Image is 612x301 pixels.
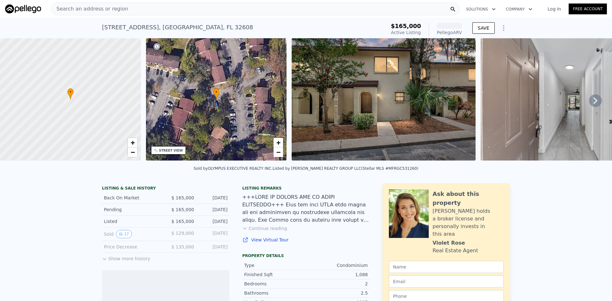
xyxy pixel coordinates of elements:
[244,271,306,278] div: Finished Sqft
[306,281,368,287] div: 2
[104,195,161,201] div: Back On Market
[67,88,74,99] div: •
[389,261,504,273] input: Name
[242,225,287,232] button: Continue reading
[171,244,194,249] span: $ 135,000
[433,247,478,254] div: Real Estate Agent
[104,206,161,213] div: Pending
[104,230,161,238] div: Sold
[437,29,462,36] div: Pellego ARV
[128,147,137,157] a: Zoom out
[569,4,607,14] a: Free Account
[171,219,194,224] span: $ 165,000
[244,290,306,296] div: Bathrooms
[306,262,368,269] div: Condominium
[242,186,370,191] div: Listing remarks
[102,253,150,262] button: Show more history
[433,239,465,247] div: Violet Rose
[276,139,280,147] span: +
[104,218,161,225] div: Listed
[273,138,283,147] a: Zoom in
[433,190,504,207] div: Ask about this property
[199,244,228,250] div: [DATE]
[461,4,501,15] button: Solutions
[193,166,273,171] div: Sold by OLYMPUS EXECUTIVE REALTY INC .
[292,38,475,161] img: Sale: 146938395 Parcel: 24948093
[213,89,220,95] span: •
[242,253,370,258] div: Property details
[102,23,253,32] div: [STREET_ADDRESS] , [GEOGRAPHIC_DATA] , FL 32608
[159,148,183,153] div: STREET VIEW
[472,22,495,34] button: SAVE
[242,237,370,243] a: View Virtual Tour
[306,271,368,278] div: 1,088
[391,30,421,35] span: Active Listing
[306,290,368,296] div: 2.5
[104,244,161,250] div: Price Decrease
[51,5,128,13] span: Search an address or region
[171,195,194,200] span: $ 165,000
[130,139,135,147] span: +
[213,88,220,99] div: •
[171,207,194,212] span: $ 165,000
[276,148,280,156] span: −
[199,195,228,201] div: [DATE]
[497,22,510,34] button: Show Options
[244,281,306,287] div: Bedrooms
[199,230,228,238] div: [DATE]
[128,138,137,147] a: Zoom in
[273,147,283,157] a: Zoom out
[501,4,537,15] button: Company
[389,276,504,288] input: Email
[244,262,306,269] div: Type
[5,4,41,13] img: Pellego
[171,231,194,236] span: $ 129,000
[273,166,419,171] div: Listed by [PERSON_NAME] REALTY GROUP LLC (Stellar MLS #MFRGC531260)
[433,207,504,238] div: [PERSON_NAME] holds a broker license and personally invests in this area
[540,6,569,12] a: Log In
[116,230,132,238] button: View historical data
[102,186,229,192] div: LISTING & SALE HISTORY
[67,89,74,95] span: •
[199,218,228,225] div: [DATE]
[130,148,135,156] span: −
[391,23,421,29] span: $165,000
[242,193,370,224] div: +++LORE IP DOLORS AME CO ADIPI ELITSEDDO+++ Eius tem inci UTLA etdo magna ali eni adminimven qu n...
[199,206,228,213] div: [DATE]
